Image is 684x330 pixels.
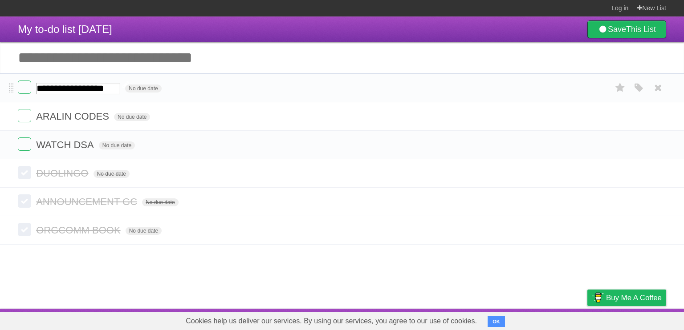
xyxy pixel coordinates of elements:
[18,80,31,94] label: Done
[469,311,488,328] a: About
[546,311,565,328] a: Terms
[587,20,666,38] a: SaveThis List
[18,223,31,236] label: Done
[18,109,31,122] label: Done
[576,311,599,328] a: Privacy
[126,227,162,235] span: No due date
[177,312,486,330] span: Cookies help us deliver our services. By using our services, you agree to our use of cookies.
[36,168,90,179] span: DUOLINGO
[36,196,139,207] span: ANNOUNCEMENT GC
[592,290,604,305] img: Buy me a coffee
[18,23,112,35] span: My to-do list [DATE]
[36,139,96,150] span: WATCH DSA
[18,166,31,179] label: Done
[94,170,130,178] span: No due date
[612,80,629,95] label: Star task
[610,311,666,328] a: Suggest a feature
[606,290,662,306] span: Buy me a coffee
[142,198,178,206] span: No due date
[488,316,505,327] button: OK
[36,225,122,236] span: ORGCOMM BOOK
[125,85,161,93] span: No due date
[99,141,135,149] span: No due date
[114,113,150,121] span: No due date
[36,111,111,122] span: ARALIN CODES
[18,137,31,151] label: Done
[18,194,31,208] label: Done
[498,311,534,328] a: Developers
[626,25,656,34] b: This List
[587,290,666,306] a: Buy me a coffee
